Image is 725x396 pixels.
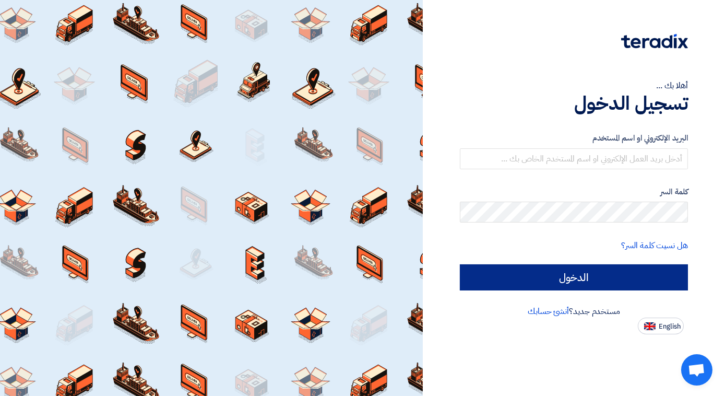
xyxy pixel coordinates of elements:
input: أدخل بريد العمل الإلكتروني او اسم المستخدم الخاص بك ... [460,148,688,169]
div: أهلا بك ... [460,79,688,92]
label: كلمة السر [460,186,688,198]
img: Teradix logo [621,34,688,49]
div: مستخدم جديد؟ [460,305,688,318]
a: أنشئ حسابك [528,305,569,318]
h1: تسجيل الدخول [460,92,688,115]
button: English [638,318,684,334]
a: هل نسيت كلمة السر؟ [621,239,688,252]
span: English [659,323,681,330]
input: الدخول [460,264,688,290]
img: en-US.png [644,322,656,330]
label: البريد الإلكتروني او اسم المستخدم [460,132,688,144]
div: Open chat [681,354,712,386]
